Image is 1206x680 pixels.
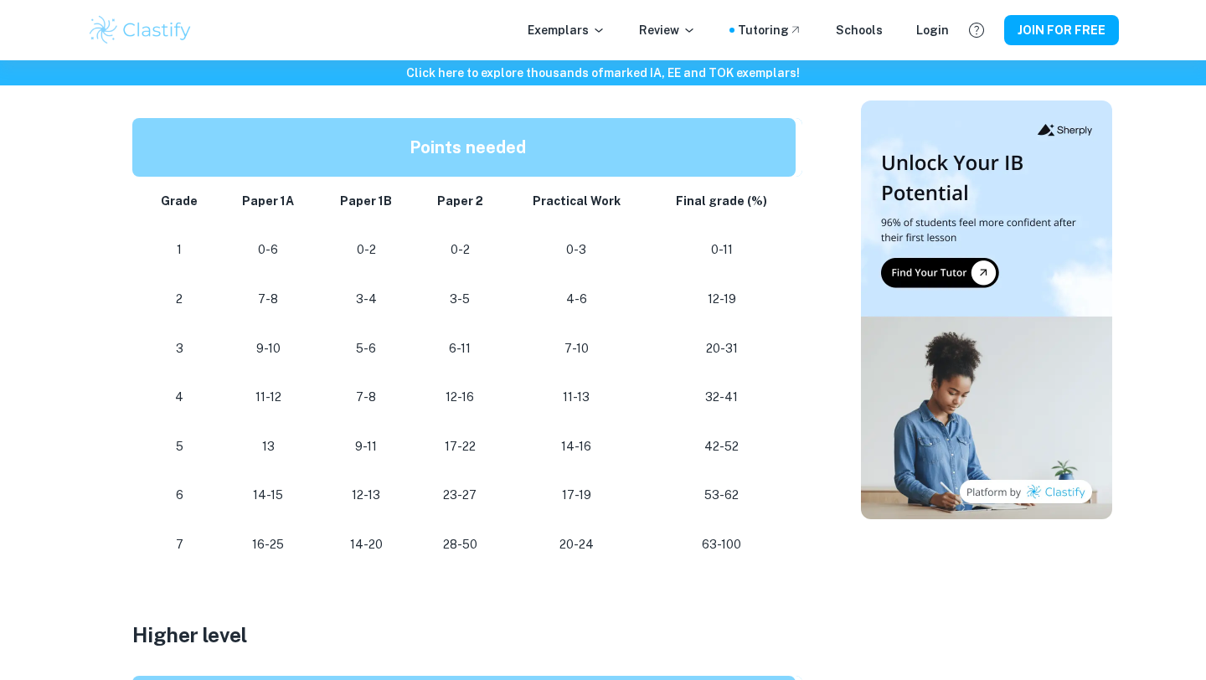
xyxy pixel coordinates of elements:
p: 1 [152,239,206,261]
p: Review [639,21,696,39]
p: 11-12 [233,386,304,409]
p: 53-62 [661,484,782,507]
p: 7 [152,533,206,556]
p: 6-11 [428,337,492,360]
p: 5-6 [331,337,402,360]
p: 7-10 [518,337,634,360]
p: 0-2 [331,239,402,261]
p: 12-19 [661,288,782,311]
p: 4 [152,386,206,409]
p: 7-8 [331,386,402,409]
p: 0-2 [428,239,492,261]
p: 14-15 [233,484,304,507]
p: Exemplars [528,21,606,39]
p: 0-3 [518,239,634,261]
a: Schools [836,21,883,39]
p: 23-27 [428,484,492,507]
p: 20-31 [661,337,782,360]
p: 2 [152,288,206,311]
h6: Click here to explore thousands of marked IA, EE and TOK exemplars ! [3,64,1203,82]
p: 13 [233,435,304,458]
p: 32-41 [661,386,782,409]
p: 7-8 [233,288,304,311]
p: 12-16 [428,386,492,409]
p: 17-19 [518,484,634,507]
strong: Grade [161,194,198,208]
button: JOIN FOR FREE [1004,15,1119,45]
strong: Practical Work [533,194,621,208]
strong: Final grade (%) [676,194,767,208]
p: 11-13 [518,386,634,409]
p: 4-6 [518,288,634,311]
button: Help and Feedback [962,16,991,44]
p: 12-13 [331,484,402,507]
p: 9-11 [331,435,402,458]
p: 42-52 [661,435,782,458]
p: 9-10 [233,337,304,360]
p: 16-25 [233,533,304,556]
p: 14-16 [518,435,634,458]
p: 3 [152,337,206,360]
a: Tutoring [738,21,802,39]
strong: Paper 1A [242,194,294,208]
h3: Higher level [132,620,802,650]
strong: Points needed [410,137,526,157]
p: 0-6 [233,239,304,261]
a: Login [916,21,949,39]
img: Clastify logo [87,13,193,47]
strong: Paper 1B [340,194,392,208]
p: 14-20 [331,533,402,556]
p: 6 [152,484,206,507]
p: 3-5 [428,288,492,311]
p: 28-50 [428,533,492,556]
p: 5 [152,435,206,458]
strong: Paper 2 [437,194,483,208]
img: Thumbnail [861,100,1112,519]
p: 3-4 [331,288,402,311]
p: 63-100 [661,533,782,556]
p: 20-24 [518,533,634,556]
p: 0-11 [661,239,782,261]
p: 17-22 [428,435,492,458]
